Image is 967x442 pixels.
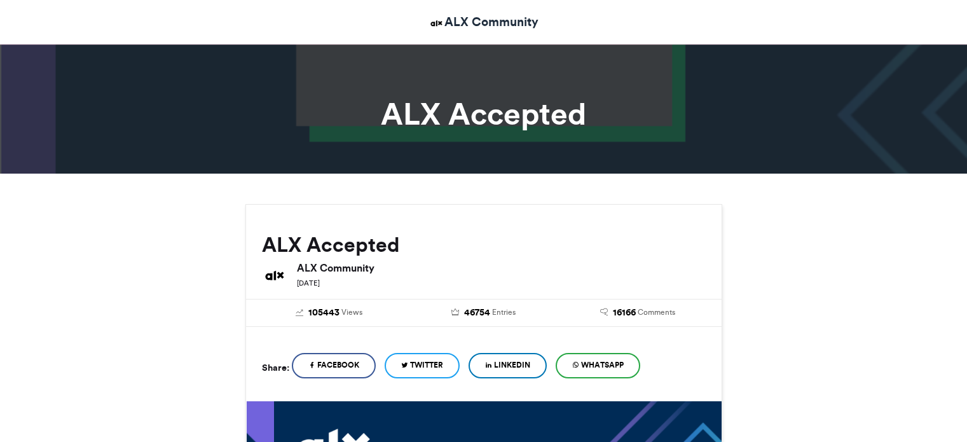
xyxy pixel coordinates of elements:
[494,359,530,371] span: LinkedIn
[317,359,359,371] span: Facebook
[429,13,538,31] a: ALX Community
[492,307,516,318] span: Entries
[297,279,320,287] small: [DATE]
[385,353,460,378] a: Twitter
[297,263,706,273] h6: ALX Community
[262,306,397,320] a: 105443 Views
[131,99,837,129] h1: ALX Accepted
[341,307,362,318] span: Views
[262,263,287,288] img: ALX Community
[262,233,706,256] h2: ALX Accepted
[292,353,376,378] a: Facebook
[638,307,675,318] span: Comments
[581,359,624,371] span: WhatsApp
[410,359,443,371] span: Twitter
[308,306,339,320] span: 105443
[464,306,490,320] span: 46754
[556,353,640,378] a: WhatsApp
[613,306,636,320] span: 16166
[570,306,706,320] a: 16166 Comments
[429,15,444,31] img: ALX Community
[469,353,547,378] a: LinkedIn
[416,306,551,320] a: 46754 Entries
[262,359,289,376] h5: Share:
